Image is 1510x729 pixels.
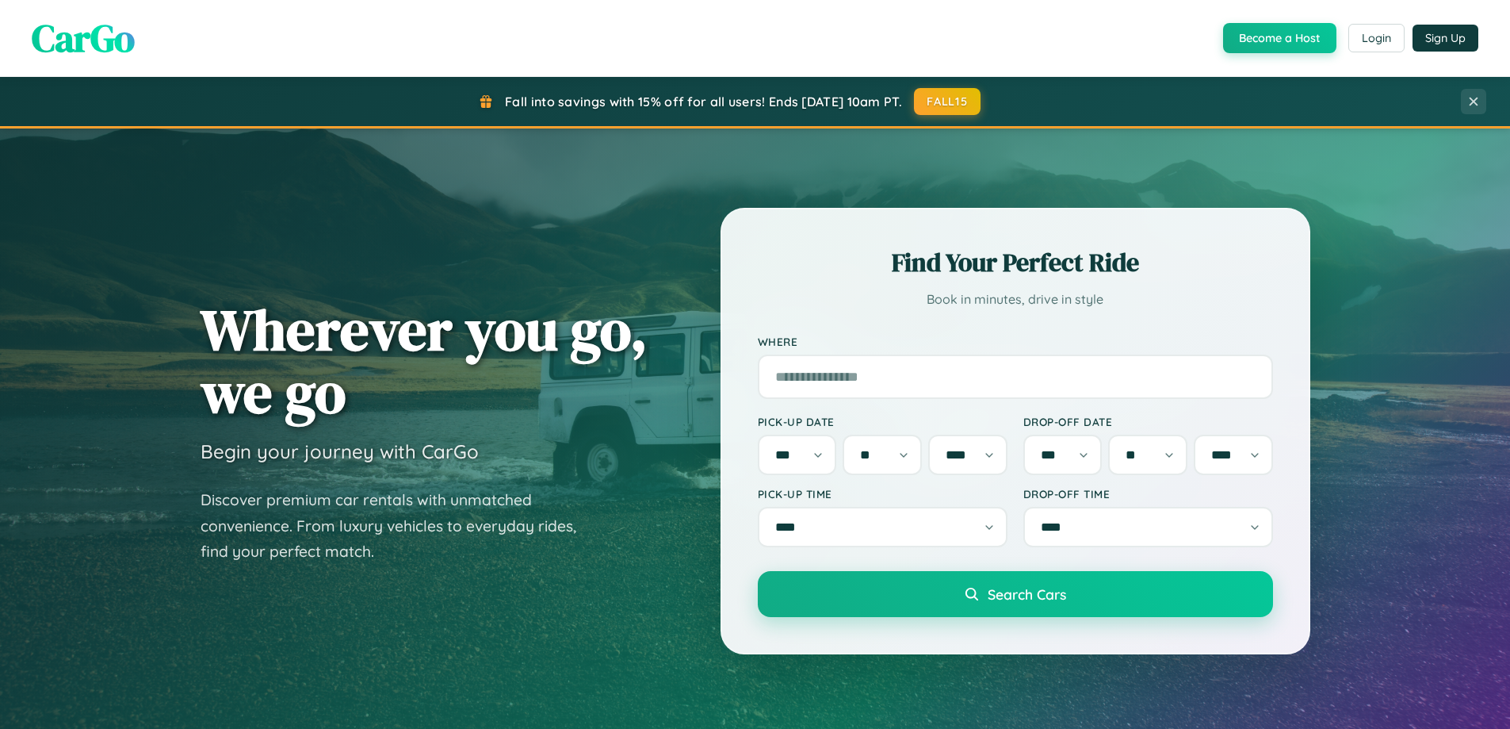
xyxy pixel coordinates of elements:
label: Where [758,335,1273,348]
h2: Find Your Perfect Ride [758,245,1273,280]
span: Search Cars [988,585,1066,603]
span: CarGo [32,12,135,64]
p: Discover premium car rentals with unmatched convenience. From luxury vehicles to everyday rides, ... [201,487,597,565]
label: Drop-off Date [1023,415,1273,428]
label: Drop-off Time [1023,487,1273,501]
h3: Begin your journey with CarGo [201,439,479,463]
span: Fall into savings with 15% off for all users! Ends [DATE] 10am PT. [505,94,902,109]
button: Sign Up [1413,25,1478,52]
button: FALL15 [914,88,981,115]
h1: Wherever you go, we go [201,298,648,424]
p: Book in minutes, drive in style [758,288,1273,311]
button: Search Cars [758,571,1273,617]
label: Pick-up Date [758,415,1007,428]
button: Login [1348,24,1405,52]
button: Become a Host [1223,23,1336,53]
label: Pick-up Time [758,487,1007,501]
